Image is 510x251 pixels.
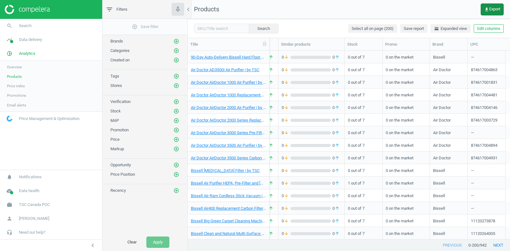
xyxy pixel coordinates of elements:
span: Opportunity [110,163,131,167]
span: 0 [331,231,341,237]
span: 0 [282,117,290,123]
a: Bissell Air400 Replacement Carbon Filter | by TSC [191,206,266,211]
div: 0 out of 7 [348,190,379,201]
a: Air Doctor AirDoctor 1000 Air Purifier | by TSC [191,80,266,85]
span: 0 [282,67,290,73]
button: previous [436,240,468,251]
span: 0 [331,92,341,98]
div: 874617004931 [471,155,497,163]
i: search [3,20,15,32]
div: 874617001831 [471,80,497,88]
a: Air Doctor AirDoctor 1000 Replacement Filter Pack | by TSC [191,92,266,98]
i: add_circle_outline [173,48,179,54]
button: add_circle_outline [173,117,179,124]
div: 874617004863 [471,67,497,75]
span: 0 [265,231,275,237]
div: 0 on the market [386,203,426,214]
div: Bissell [433,168,445,176]
i: arrow_upward [335,130,340,136]
span: 0 [331,130,341,136]
div: Air Doctor [433,67,451,75]
div: 874617004146 [471,105,497,113]
div: 0 out of 7 [348,64,379,75]
button: add_circle_outline [173,57,179,63]
button: add_circle_outlineSave filter [103,20,187,33]
span: 0 [265,130,275,136]
img: ajHJNr6hYgQAAAAASUVORK5CYII= [5,5,50,14]
span: TSC Canada POC [19,202,50,208]
i: arrow_downward [284,67,289,73]
i: arrow_upward [335,155,340,161]
span: 0 [265,54,275,60]
div: 0 out of 7 [348,102,379,113]
div: 0 on the market [386,114,426,125]
span: Save report [404,26,424,31]
i: arrow_downward [284,105,289,111]
div: 0 on the market [386,177,426,188]
i: horizontal_split [434,26,439,31]
span: 0 [331,206,341,211]
button: add_circle_outline [173,108,179,114]
div: 1 out of 7 [348,177,379,188]
span: Expanded view [434,26,467,31]
span: Analytics [19,51,35,56]
div: Air Doctor [433,130,451,138]
button: Select all on page (200) [348,24,397,33]
span: 0 [282,168,290,174]
div: 0 out of 7 [348,203,379,214]
div: 0 on the market [386,77,426,88]
i: arrow_downward [284,155,289,161]
button: add_circle_outline [173,83,179,89]
span: 0 [265,168,275,174]
span: Notifications [19,174,42,180]
i: add_circle_outline [173,188,179,193]
span: Verification [110,99,131,104]
a: Air Doctor AirDoctor 2000 Air Purifier | by TSC [191,105,266,111]
i: arrow_upward [268,117,273,123]
button: add_circle_outline [173,99,179,105]
button: add_circle_outline [173,38,179,44]
i: arrow_upward [335,54,340,60]
i: add_circle_outline [132,24,138,30]
span: 0 [331,168,341,174]
i: arrow_downward [284,193,289,199]
div: Bissell [433,54,445,62]
span: Promotions [7,93,26,98]
i: arrow_upward [268,218,273,224]
i: arrow_upward [335,180,340,186]
div: — [471,165,502,176]
i: arrow_upward [268,193,273,199]
i: person [3,213,15,225]
i: arrow_upward [335,92,340,98]
div: — [471,51,502,62]
span: Recency [110,188,126,193]
span: 0 [265,67,275,73]
span: Price index [7,83,25,88]
div: 0 out of 7 [348,89,379,100]
div: Bissell [433,193,445,201]
div: 0 out of 7 [348,165,379,176]
span: 0 [282,155,290,161]
div: 0 out of 7 [348,51,379,62]
div: 11120264005 [471,231,495,239]
i: add_circle_outline [173,127,179,133]
i: arrow_downward [284,54,289,60]
span: Price [110,137,120,142]
span: 0 [282,80,290,85]
i: arrow_downward [284,117,289,123]
span: 0 [265,193,275,199]
button: Apply [146,237,169,248]
span: 0 [282,218,290,224]
span: 0 [331,67,341,73]
span: Created on [110,58,130,62]
a: 90-Day Auto-Delivery Bissell Hard Floor Odour Eliminator Cleaning Formula (4-Pack) | by TSC [191,54,266,60]
i: arrow_upward [268,130,273,136]
span: 0 [265,117,275,123]
div: 0 out of 7 [348,215,379,226]
span: 0 [331,180,341,186]
i: arrow_upward [335,231,340,237]
div: 0 on the market [386,190,426,201]
i: work [3,199,15,211]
